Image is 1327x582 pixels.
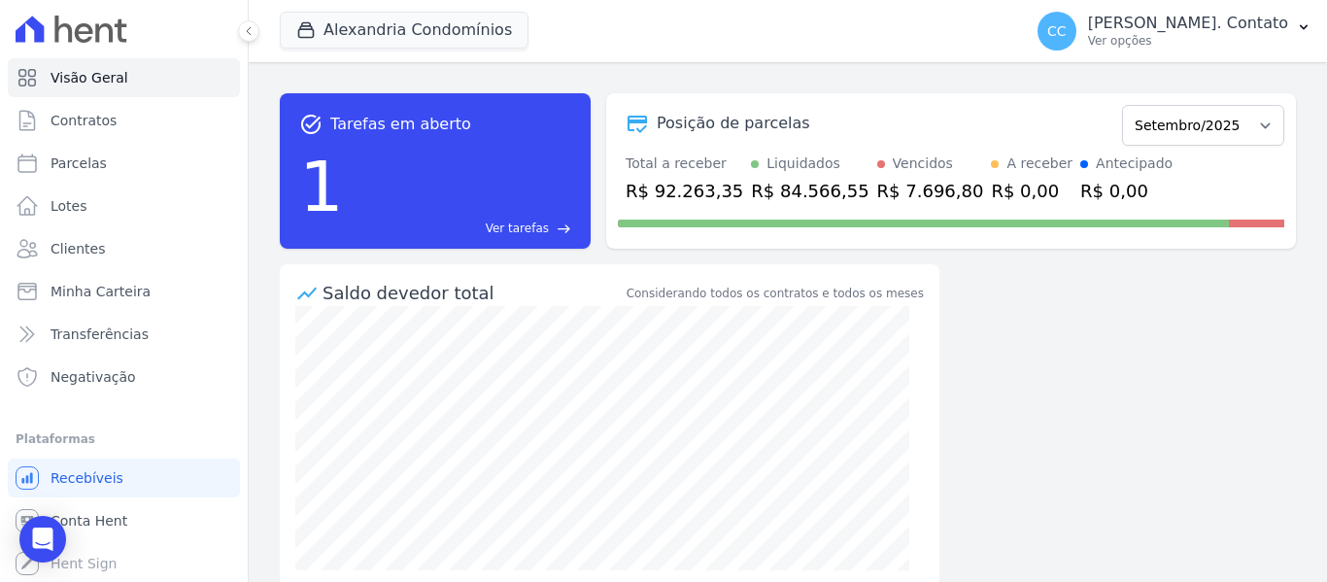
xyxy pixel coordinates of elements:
[557,222,571,236] span: east
[877,178,984,204] div: R$ 7.696,80
[19,516,66,563] div: Open Intercom Messenger
[8,144,240,183] a: Parcelas
[8,101,240,140] a: Contratos
[1080,178,1173,204] div: R$ 0,00
[280,12,528,49] button: Alexandria Condomínios
[323,280,623,306] div: Saldo devedor total
[8,315,240,354] a: Transferências
[51,511,127,531] span: Conta Hent
[8,459,240,497] a: Recebíveis
[893,154,953,174] div: Vencidos
[766,154,840,174] div: Liquidados
[51,196,87,216] span: Lotes
[51,68,128,87] span: Visão Geral
[626,178,743,204] div: R$ 92.263,35
[8,358,240,396] a: Negativação
[8,272,240,311] a: Minha Carteira
[627,285,924,302] div: Considerando todos os contratos e todos os meses
[626,154,743,174] div: Total a receber
[1047,24,1067,38] span: CC
[51,282,151,301] span: Minha Carteira
[1096,154,1173,174] div: Antecipado
[1088,14,1288,33] p: [PERSON_NAME]. Contato
[8,187,240,225] a: Lotes
[51,468,123,488] span: Recebíveis
[51,111,117,130] span: Contratos
[299,113,323,136] span: task_alt
[8,229,240,268] a: Clientes
[8,58,240,97] a: Visão Geral
[51,367,136,387] span: Negativação
[51,325,149,344] span: Transferências
[1088,33,1288,49] p: Ver opções
[16,428,232,451] div: Plataformas
[352,220,571,237] a: Ver tarefas east
[299,136,344,237] div: 1
[330,113,471,136] span: Tarefas em aberto
[1022,4,1327,58] button: CC [PERSON_NAME]. Contato Ver opções
[51,154,107,173] span: Parcelas
[486,220,549,237] span: Ver tarefas
[991,178,1072,204] div: R$ 0,00
[51,239,105,258] span: Clientes
[751,178,868,204] div: R$ 84.566,55
[1006,154,1072,174] div: A receber
[8,501,240,540] a: Conta Hent
[657,112,810,135] div: Posição de parcelas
